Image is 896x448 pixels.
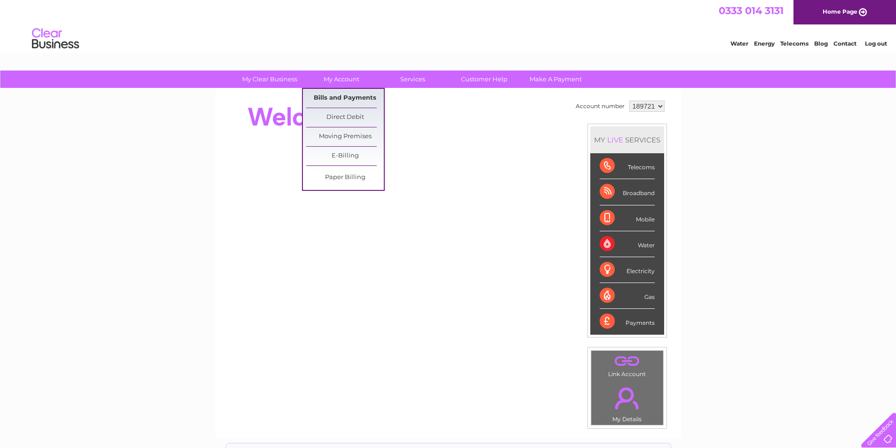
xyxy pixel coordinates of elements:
[231,71,309,88] a: My Clear Business
[600,283,655,309] div: Gas
[591,379,664,425] td: My Details
[591,350,664,380] td: Link Account
[600,309,655,334] div: Payments
[517,71,595,88] a: Make A Payment
[719,5,784,16] a: 0333 014 3131
[865,40,887,47] a: Log out
[306,108,384,127] a: Direct Debit
[754,40,775,47] a: Energy
[600,257,655,283] div: Electricity
[32,24,79,53] img: logo.png
[306,168,384,187] a: Paper Billing
[590,126,664,153] div: MY SERVICES
[600,231,655,257] div: Water
[780,40,809,47] a: Telecoms
[226,5,671,46] div: Clear Business is a trading name of Verastar Limited (registered in [GEOGRAPHIC_DATA] No. 3667643...
[306,127,384,146] a: Moving Premises
[814,40,828,47] a: Blog
[306,147,384,165] a: E-Billing
[600,179,655,205] div: Broadband
[594,353,661,369] a: .
[594,382,661,415] a: .
[374,71,452,88] a: Services
[730,40,748,47] a: Water
[833,40,856,47] a: Contact
[605,135,625,144] div: LIVE
[573,98,627,114] td: Account number
[600,205,655,231] div: Mobile
[445,71,523,88] a: Customer Help
[600,153,655,179] div: Telecoms
[306,89,384,108] a: Bills and Payments
[302,71,380,88] a: My Account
